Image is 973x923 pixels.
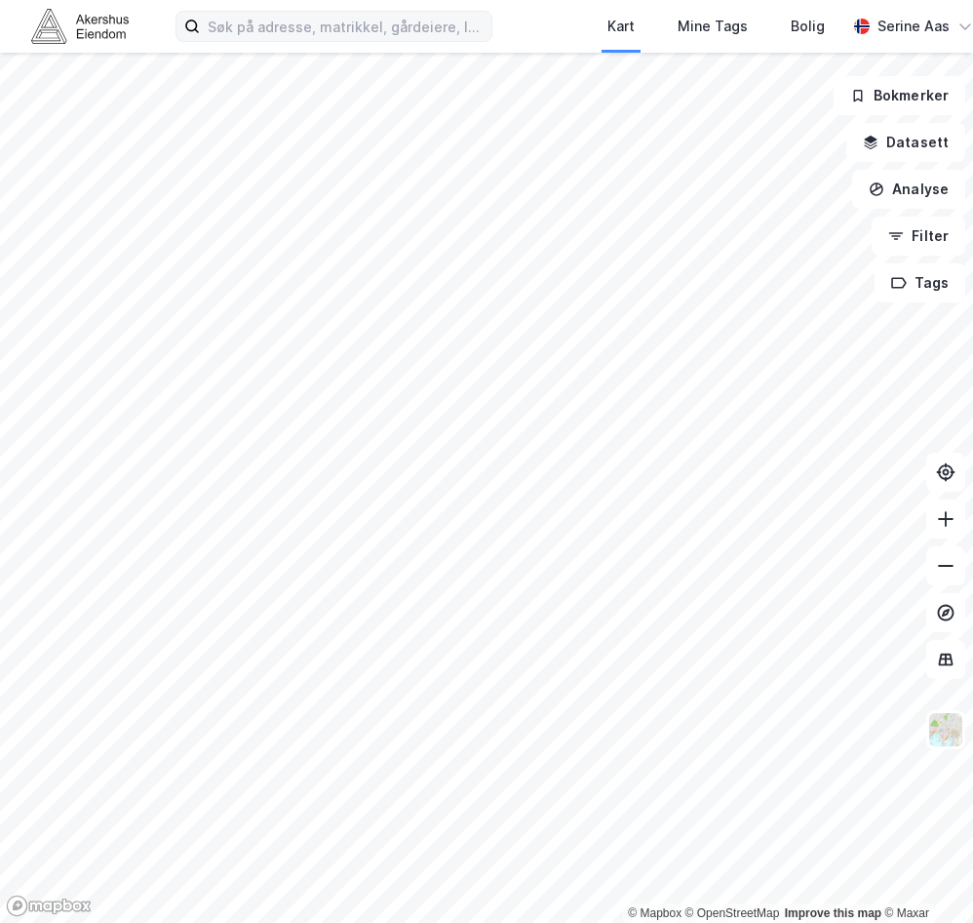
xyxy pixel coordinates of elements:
[6,895,92,917] a: Mapbox homepage
[875,263,965,302] button: Tags
[791,15,825,38] div: Bolig
[927,711,964,748] img: Z
[200,12,491,41] input: Søk på adresse, matrikkel, gårdeiere, leietakere eller personer
[628,906,681,920] a: Mapbox
[852,170,965,209] button: Analyse
[834,76,965,115] button: Bokmerker
[607,15,635,38] div: Kart
[785,906,881,920] a: Improve this map
[685,906,780,920] a: OpenStreetMap
[678,15,748,38] div: Mine Tags
[31,9,129,43] img: akershus-eiendom-logo.9091f326c980b4bce74ccdd9f866810c.svg
[876,829,973,923] iframe: Chat Widget
[872,217,965,256] button: Filter
[877,15,950,38] div: Serine Aas
[876,829,973,923] div: Kontrollprogram for chat
[846,123,965,162] button: Datasett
